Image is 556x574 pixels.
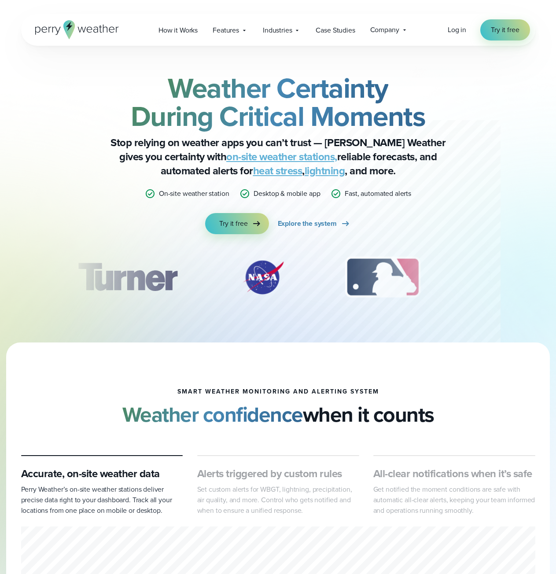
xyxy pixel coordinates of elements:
img: NASA.svg [232,255,294,299]
a: Log in [448,25,466,35]
span: Try it free [219,218,247,229]
a: Try it free [480,19,530,40]
a: Try it free [205,213,269,234]
p: Get notified the moment conditions are safe with automatic all-clear alerts, keeping your team in... [373,484,535,516]
img: Turner-Construction_1.svg [65,255,190,299]
h3: Alerts triggered by custom rules [197,467,359,481]
p: Fast, automated alerts [345,188,411,199]
img: MLB.svg [336,255,429,299]
div: 3 of 12 [336,255,429,299]
div: 1 of 12 [65,255,190,299]
a: on-site weather stations, [226,149,337,165]
h3: Accurate, on-site weather data [21,467,183,481]
strong: Weather Certainty During Critical Moments [131,67,426,137]
p: Stop relying on weather apps you can’t trust — [PERSON_NAME] Weather gives you certainty with rel... [102,136,454,178]
strong: Weather confidence [122,399,303,430]
span: How it Works [158,25,198,36]
h3: All-clear notifications when it’s safe [373,467,535,481]
p: Perry Weather’s on-site weather stations deliver precise data right to your dashboard. Track all ... [21,484,183,516]
a: Explore the system [278,213,351,234]
span: Explore the system [278,218,337,229]
a: How it Works [151,21,205,39]
span: Features [213,25,239,36]
div: 2 of 12 [232,255,294,299]
div: slideshow [65,255,491,304]
img: PGA.svg [471,255,542,299]
h1: smart weather monitoring and alerting system [177,388,379,395]
span: Industries [263,25,292,36]
span: Company [370,25,399,35]
h2: when it counts [122,402,434,427]
a: Case Studies [308,21,362,39]
a: lightning [305,163,345,179]
p: Desktop & mobile app [254,188,320,199]
p: Set custom alerts for WBGT, lightning, precipitation, air quality, and more. Control who gets not... [197,484,359,516]
a: heat stress [253,163,302,179]
p: On-site weather station [159,188,229,199]
div: 4 of 12 [471,255,542,299]
span: Try it free [491,25,519,35]
span: Case Studies [316,25,355,36]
